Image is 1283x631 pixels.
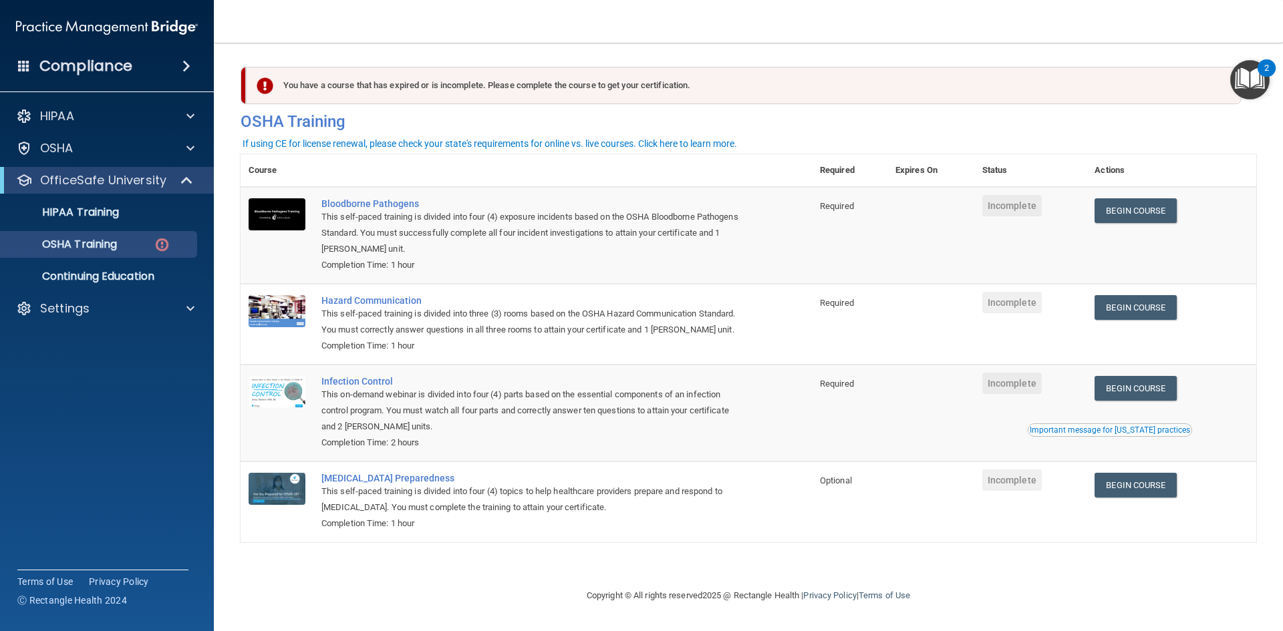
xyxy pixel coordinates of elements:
[1230,60,1270,99] button: Open Resource Center, 2 new notifications
[40,172,166,188] p: OfficeSafe University
[820,298,854,308] span: Required
[246,67,1242,104] div: You have a course that has expired or is incomplete. Please complete the course to get your certi...
[16,140,194,156] a: OSHA
[820,475,852,485] span: Optional
[40,108,74,124] p: HIPAA
[40,300,90,317] p: Settings
[321,257,745,273] div: Completion Time: 1 hour
[16,300,194,317] a: Settings
[505,574,992,617] div: Copyright © All rights reserved 2025 @ Rectangle Health | |
[241,154,313,187] th: Course
[812,154,887,187] th: Required
[241,137,739,150] button: If using CE for license renewal, please check your state's requirements for online vs. live cours...
[1095,473,1176,497] a: Begin Course
[16,14,198,41] img: PMB logo
[974,154,1087,187] th: Status
[39,57,132,75] h4: Compliance
[9,238,117,251] p: OSHA Training
[321,295,745,306] a: Hazard Communication
[17,575,73,588] a: Terms of Use
[1030,426,1190,434] div: Important message for [US_STATE] practices
[1264,68,1269,85] div: 2
[16,108,194,124] a: HIPAA
[321,473,745,483] a: [MEDICAL_DATA] Preparedness
[820,201,854,211] span: Required
[321,387,745,435] div: This on-demand webinar is divided into four (4) parts based on the essential components of an inf...
[1087,154,1256,187] th: Actions
[243,139,737,148] div: If using CE for license renewal, please check your state's requirements for online vs. live cours...
[257,77,273,94] img: exclamation-circle-solid-danger.72ef9ffc.png
[9,270,191,283] p: Continuing Education
[321,376,745,387] a: Infection Control
[9,206,119,219] p: HIPAA Training
[982,292,1042,313] span: Incomplete
[321,515,745,532] div: Completion Time: 1 hour
[154,236,170,253] img: danger-circle.6113f641.png
[321,306,745,338] div: This self-paced training is divided into three (3) rooms based on the OSHA Hazard Communication S...
[1095,376,1176,401] a: Begin Course
[16,172,194,188] a: OfficeSafe University
[859,590,910,600] a: Terms of Use
[982,373,1042,394] span: Incomplete
[982,469,1042,491] span: Incomplete
[321,338,745,354] div: Completion Time: 1 hour
[321,209,745,257] div: This self-paced training is divided into four (4) exposure incidents based on the OSHA Bloodborne...
[241,112,1256,131] h4: OSHA Training
[40,140,74,156] p: OSHA
[820,379,854,389] span: Required
[982,195,1042,216] span: Incomplete
[17,594,127,607] span: Ⓒ Rectangle Health 2024
[887,154,974,187] th: Expires On
[1095,198,1176,223] a: Begin Course
[321,435,745,451] div: Completion Time: 2 hours
[1095,295,1176,320] a: Begin Course
[803,590,856,600] a: Privacy Policy
[321,483,745,515] div: This self-paced training is divided into four (4) topics to help healthcare providers prepare and...
[1028,423,1192,437] button: Read this if you are a dental practitioner in the state of CA
[89,575,149,588] a: Privacy Policy
[321,198,745,209] a: Bloodborne Pathogens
